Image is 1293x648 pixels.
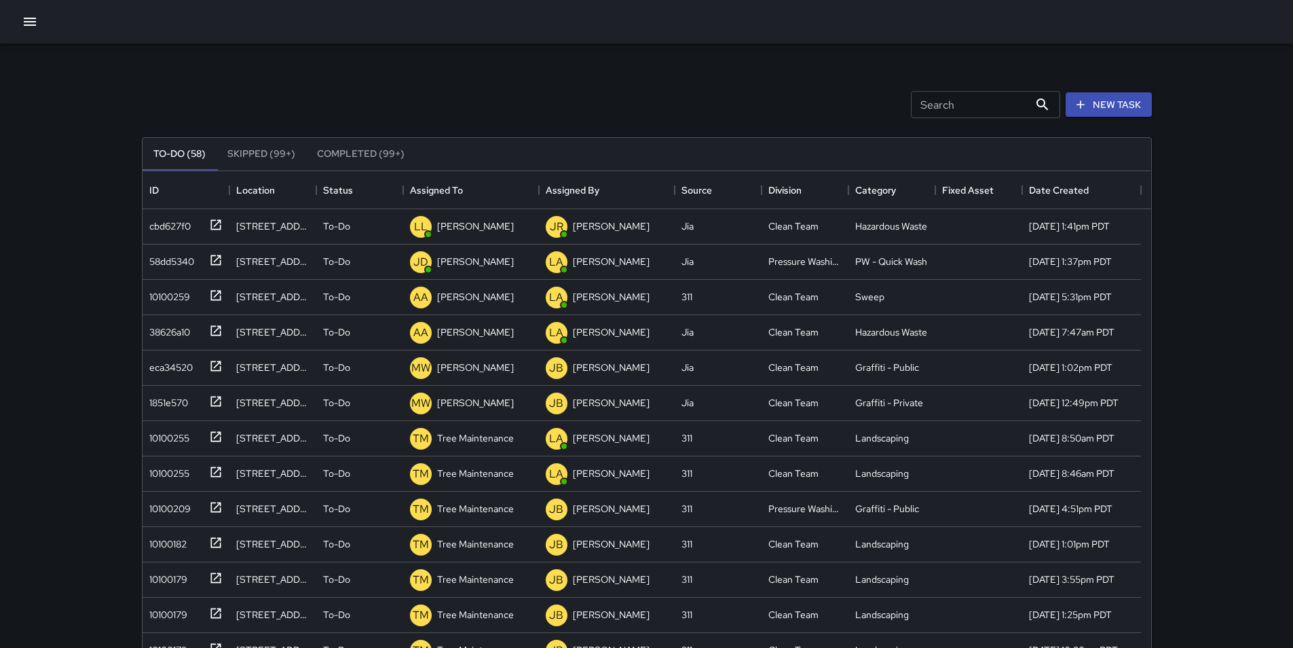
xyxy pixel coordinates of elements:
[413,431,429,447] p: TM
[768,255,842,268] div: Pressure Washing
[437,325,514,339] p: [PERSON_NAME]
[848,171,935,209] div: Category
[437,537,514,551] p: Tree Maintenance
[236,608,310,622] div: 1515 Market Street
[549,572,563,588] p: JB
[411,395,430,412] p: MW
[855,171,896,209] div: Category
[323,502,350,516] p: To-Do
[768,537,819,551] div: Clean Team
[413,537,429,553] p: TM
[413,254,428,270] p: JD
[549,254,563,270] p: LA
[573,608,650,622] p: [PERSON_NAME]
[144,391,188,410] div: 1851e570
[549,501,563,518] p: JB
[855,361,919,374] div: Graffiti - Public
[323,290,350,304] p: To-Do
[681,537,692,551] div: 311
[546,171,599,209] div: Assigned By
[768,396,819,410] div: Clean Team
[549,466,563,482] p: LA
[855,502,919,516] div: Graffiti - Public
[855,290,884,304] div: Sweep
[681,255,694,268] div: Jia
[762,171,848,209] div: Division
[144,497,191,516] div: 10100209
[323,467,350,480] p: To-Do
[768,361,819,374] div: Clean Team
[681,325,694,339] div: Jia
[437,290,514,304] p: [PERSON_NAME]
[768,467,819,480] div: Clean Team
[768,171,802,209] div: Division
[549,395,563,412] p: JB
[550,219,563,235] p: JR
[681,608,692,622] div: 311
[1029,325,1114,339] div: 9/11/2025, 7:47am PDT
[573,537,650,551] p: [PERSON_NAME]
[1029,502,1112,516] div: 6/15/2025, 4:51pm PDT
[437,255,514,268] p: [PERSON_NAME]
[143,138,217,170] button: To-Do (58)
[437,396,514,410] p: [PERSON_NAME]
[437,219,514,233] p: [PERSON_NAME]
[681,290,692,304] div: 311
[144,249,194,268] div: 58dd5340
[323,171,353,209] div: Status
[573,467,650,480] p: [PERSON_NAME]
[144,532,187,551] div: 10100182
[413,572,429,588] p: TM
[236,431,310,445] div: 38 Rose Street
[935,171,1022,209] div: Fixed Asset
[1029,573,1114,586] div: 4/19/2025, 3:55pm PDT
[681,467,692,480] div: 311
[1029,361,1112,374] div: 9/9/2025, 1:02pm PDT
[236,502,310,516] div: 66 Grove Street
[855,255,927,268] div: PW - Quick Wash
[1066,92,1152,118] button: New Task
[768,431,819,445] div: Clean Team
[323,396,350,410] p: To-Do
[1029,290,1112,304] div: 9/11/2025, 5:31pm PDT
[323,361,350,374] p: To-Do
[437,361,514,374] p: [PERSON_NAME]
[942,171,994,209] div: Fixed Asset
[768,290,819,304] div: Clean Team
[413,466,429,482] p: TM
[855,396,923,410] div: Graffiti - Private
[323,219,350,233] p: To-Do
[549,360,563,376] p: JB
[143,171,229,209] div: ID
[236,255,310,268] div: 1525 Market Street
[323,431,350,445] p: To-Do
[144,426,189,445] div: 10100255
[855,325,927,339] div: Hazardous Waste
[1029,431,1114,445] div: 9/5/2025, 8:50am PDT
[316,171,403,209] div: Status
[217,138,306,170] button: Skipped (99+)
[768,502,842,516] div: Pressure Washing
[549,431,563,447] p: LA
[437,573,514,586] p: Tree Maintenance
[323,608,350,622] p: To-Do
[1029,171,1089,209] div: Date Created
[144,285,190,304] div: 10100259
[573,219,650,233] p: [PERSON_NAME]
[681,219,694,233] div: Jia
[855,219,927,233] div: Hazardous Waste
[144,214,191,233] div: cbd627f0
[573,396,650,410] p: [PERSON_NAME]
[855,431,909,445] div: Landscaping
[323,255,350,268] p: To-Do
[236,325,310,339] div: 1375 Market Street
[437,608,514,622] p: Tree Maintenance
[1029,467,1114,480] div: 9/5/2025, 8:46am PDT
[236,537,310,551] div: 20 12th Street
[855,467,909,480] div: Landscaping
[681,396,694,410] div: Jia
[681,171,712,209] div: Source
[855,573,909,586] div: Landscaping
[573,573,650,586] p: [PERSON_NAME]
[144,602,187,622] div: 10100179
